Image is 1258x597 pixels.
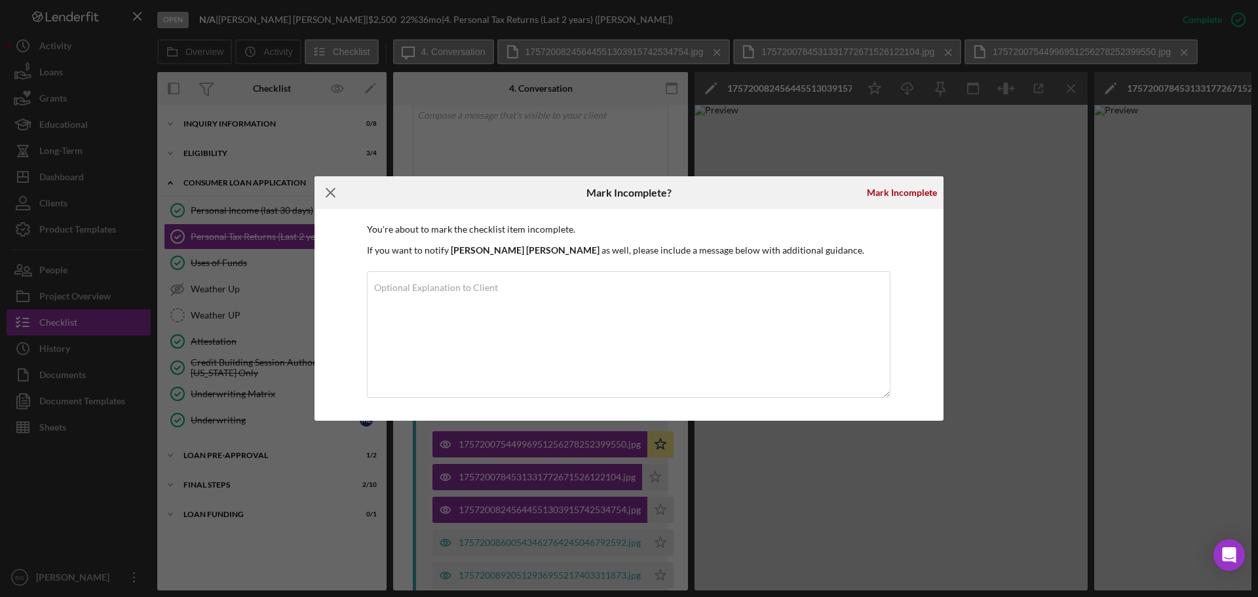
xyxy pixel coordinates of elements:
h6: Mark Incomplete? [586,187,672,199]
div: Open Intercom Messenger [1213,539,1245,571]
p: If you want to notify as well, please include a message below with additional guidance. [367,243,891,258]
p: You're about to mark the checklist item incomplete. [367,222,891,237]
div: Mark Incomplete [867,180,937,206]
b: [PERSON_NAME] [PERSON_NAME] [451,244,600,256]
button: Mark Incomplete [860,180,943,206]
label: Optional Explanation to Client [374,282,498,293]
